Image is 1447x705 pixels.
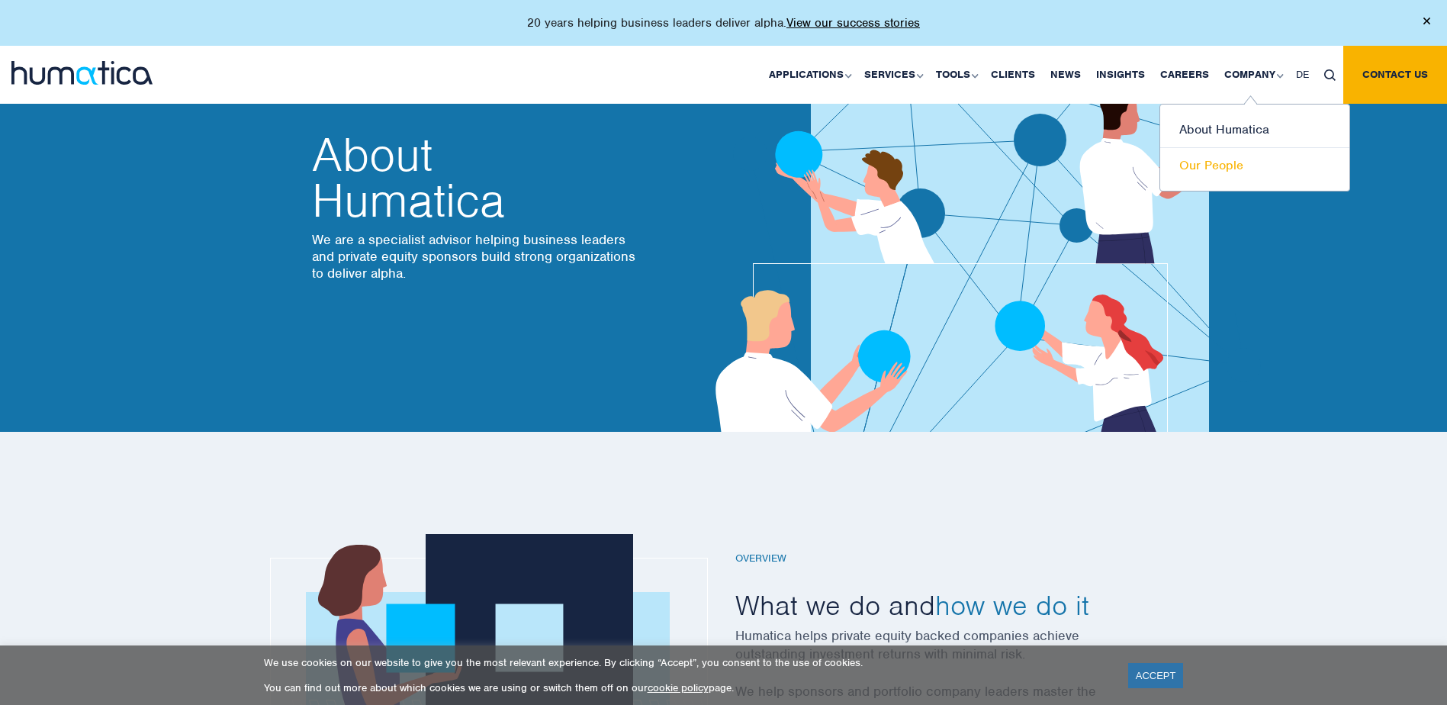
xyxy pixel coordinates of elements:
[735,626,1147,682] p: Humatica helps private equity backed companies achieve outstanding investment returns with minima...
[648,681,709,694] a: cookie policy
[1128,663,1184,688] a: ACCEPT
[1343,46,1447,104] a: Contact us
[1296,68,1309,81] span: DE
[1160,112,1349,148] a: About Humatica
[1160,148,1349,183] a: Our People
[312,132,640,224] h2: Humatica
[786,15,920,31] a: View our success stories
[11,61,153,85] img: logo
[527,15,920,31] p: 20 years helping business leaders deliver alpha.
[857,46,928,104] a: Services
[928,46,983,104] a: Tools
[264,681,1109,694] p: You can find out more about which cookies we are using or switch them off on our page.
[935,587,1089,623] span: how we do it
[761,46,857,104] a: Applications
[312,231,640,282] p: We are a specialist advisor helping business leaders and private equity sponsors build strong org...
[264,656,1109,669] p: We use cookies on our website to give you the most relevant experience. By clicking “Accept”, you...
[983,46,1043,104] a: Clients
[312,132,640,178] span: About
[1324,69,1336,81] img: search_icon
[735,552,1147,565] h6: Overview
[1288,46,1317,104] a: DE
[1217,46,1288,104] a: Company
[735,587,1147,623] h2: What we do and
[1043,46,1088,104] a: News
[1153,46,1217,104] a: Careers
[1088,46,1153,104] a: Insights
